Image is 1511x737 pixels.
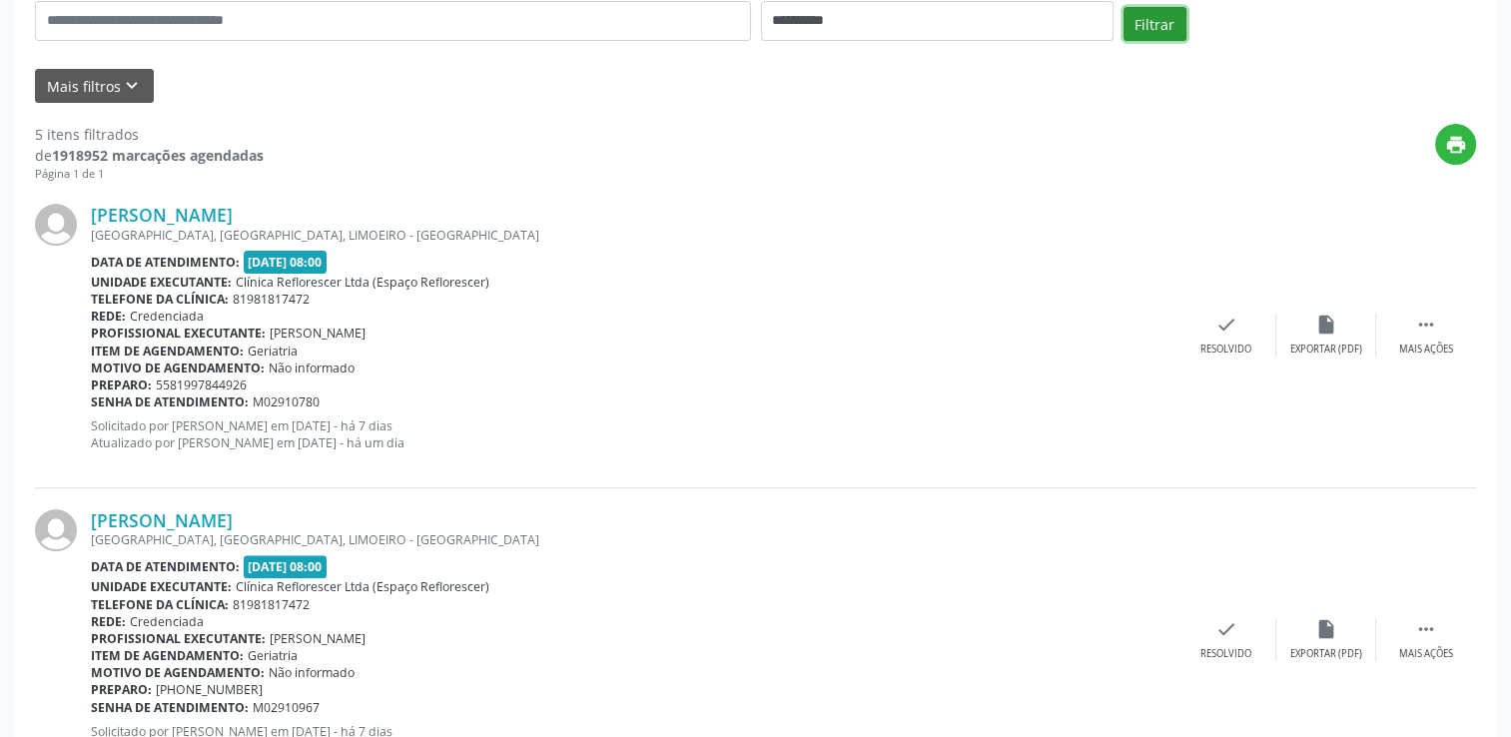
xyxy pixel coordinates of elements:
[156,376,247,393] span: 5581997844926
[233,596,310,613] span: 81981817472
[1290,343,1362,357] div: Exportar (PDF)
[91,578,232,595] b: Unidade executante:
[35,69,154,104] button: Mais filtroskeyboard_arrow_down
[91,699,249,716] b: Senha de atendimento:
[91,531,1176,548] div: [GEOGRAPHIC_DATA], [GEOGRAPHIC_DATA], LIMOEIRO - [GEOGRAPHIC_DATA]
[91,596,229,613] b: Telefone da clínica:
[91,509,233,531] a: [PERSON_NAME]
[91,343,244,360] b: Item de agendamento:
[91,647,244,664] b: Item de agendamento:
[253,393,320,410] span: M02910780
[91,204,233,226] a: [PERSON_NAME]
[244,251,328,274] span: [DATE] 08:00
[52,146,264,165] strong: 1918952 marcações agendadas
[1215,618,1237,640] i: check
[269,664,355,681] span: Não informado
[91,227,1176,244] div: [GEOGRAPHIC_DATA], [GEOGRAPHIC_DATA], LIMOEIRO - [GEOGRAPHIC_DATA]
[121,75,143,97] i: keyboard_arrow_down
[91,417,1176,451] p: Solicitado por [PERSON_NAME] em [DATE] - há 7 dias Atualizado por [PERSON_NAME] em [DATE] - há um...
[91,393,249,410] b: Senha de atendimento:
[91,613,126,630] b: Rede:
[91,325,266,342] b: Profissional executante:
[91,274,232,291] b: Unidade executante:
[91,360,265,376] b: Motivo de agendamento:
[91,308,126,325] b: Rede:
[35,509,77,551] img: img
[91,558,240,575] b: Data de atendimento:
[270,630,366,647] span: [PERSON_NAME]
[130,613,204,630] span: Credenciada
[1415,618,1437,640] i: 
[1315,618,1337,640] i: insert_drive_file
[236,274,489,291] span: Clínica Reflorescer Ltda (Espaço Reflorescer)
[270,325,366,342] span: [PERSON_NAME]
[91,254,240,271] b: Data de atendimento:
[35,166,264,183] div: Página 1 de 1
[156,681,263,698] span: [PHONE_NUMBER]
[1399,343,1453,357] div: Mais ações
[91,376,152,393] b: Preparo:
[91,630,266,647] b: Profissional executante:
[1200,647,1251,661] div: Resolvido
[1124,7,1186,41] button: Filtrar
[244,555,328,578] span: [DATE] 08:00
[35,204,77,246] img: img
[1215,314,1237,336] i: check
[1445,134,1467,156] i: print
[1435,124,1476,165] button: print
[1200,343,1251,357] div: Resolvido
[1290,647,1362,661] div: Exportar (PDF)
[1315,314,1337,336] i: insert_drive_file
[91,291,229,308] b: Telefone da clínica:
[269,360,355,376] span: Não informado
[253,699,320,716] span: M02910967
[248,343,298,360] span: Geriatria
[248,647,298,664] span: Geriatria
[35,124,264,145] div: 5 itens filtrados
[35,145,264,166] div: de
[130,308,204,325] span: Credenciada
[1415,314,1437,336] i: 
[236,578,489,595] span: Clínica Reflorescer Ltda (Espaço Reflorescer)
[91,681,152,698] b: Preparo:
[233,291,310,308] span: 81981817472
[91,664,265,681] b: Motivo de agendamento:
[1399,647,1453,661] div: Mais ações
